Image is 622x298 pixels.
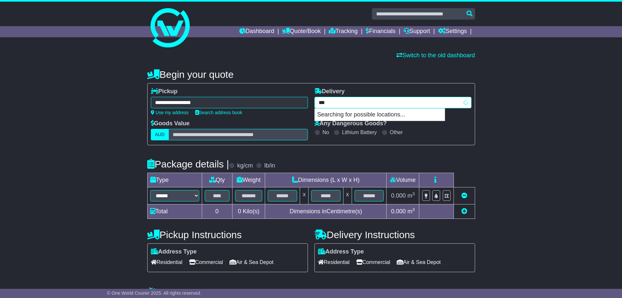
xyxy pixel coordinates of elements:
a: Tracking [329,26,358,37]
span: Residential [318,257,350,267]
span: 0.000 [391,208,406,215]
label: kg/cm [237,162,253,169]
label: Lithium Battery [342,129,377,135]
label: Goods Value [151,120,190,127]
h4: Delivery Instructions [314,229,475,240]
a: Dashboard [239,26,274,37]
td: Weight [232,173,265,187]
td: Volume [387,173,419,187]
label: No [323,129,329,135]
h4: Pickup Instructions [147,229,308,240]
a: Search address book [195,110,242,115]
label: Address Type [151,248,197,255]
span: m [407,192,415,199]
sup: 3 [412,191,415,196]
span: 0.000 [391,192,406,199]
typeahead: Please provide city [314,97,471,108]
a: Remove this item [461,192,467,199]
label: Address Type [318,248,364,255]
td: 0 [202,204,232,219]
td: Type [147,173,202,187]
h4: Warranty & Insurance [147,287,475,298]
a: Support [404,26,430,37]
label: Other [390,129,403,135]
a: Use my address [151,110,189,115]
span: Commercial [356,257,390,267]
h4: Begin your quote [147,69,475,80]
td: Qty [202,173,232,187]
td: Kilo(s) [232,204,265,219]
a: Add new item [461,208,467,215]
span: Commercial [189,257,223,267]
td: Total [147,204,202,219]
h4: Package details | [147,159,229,169]
label: AUD [151,129,169,140]
label: lb/in [264,162,275,169]
span: m [407,208,415,215]
td: Dimensions (L x W x H) [265,173,387,187]
a: Financials [366,26,395,37]
label: Any Dangerous Goods? [314,120,387,127]
a: Quote/Book [282,26,321,37]
sup: 3 [412,207,415,212]
label: Pickup [151,88,178,95]
td: x [343,187,352,204]
span: © One World Courier 2025. All rights reserved. [107,290,201,296]
a: Settings [438,26,467,37]
label: Delivery [314,88,345,95]
span: Air & Sea Depot [230,257,274,267]
td: x [300,187,309,204]
span: Residential [151,257,183,267]
span: 0 [238,208,241,215]
span: Air & Sea Depot [397,257,441,267]
td: Dimensions in Centimetre(s) [265,204,387,219]
a: Switch to the old dashboard [396,52,475,59]
p: Searching for possible locations... [315,109,445,121]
